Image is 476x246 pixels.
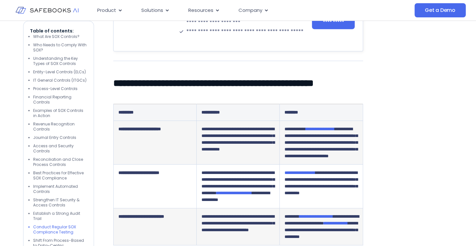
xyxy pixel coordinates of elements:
li: Who Needs to Comply With SOX? [33,42,87,53]
li: Journal Entry Controls [33,135,87,140]
li: Reconciliation and Close Process Controls [33,157,87,167]
li: Process-Level Controls [33,86,87,91]
li: Financial Reporting Controls [33,95,87,105]
li: What Are SOX Controls? [33,34,87,39]
span: Get a Demo [425,7,455,14]
li: Implement Automated Controls [33,184,87,194]
span: Company [238,7,262,14]
li: Examples of SOX Controls in Action [33,108,87,118]
p: Table of contents: [30,28,87,34]
nav: Menu [92,4,362,17]
li: Access and Security Controls [33,143,87,154]
span: Solutions [141,7,163,14]
li: Best Practices for Effective SOX Compliance [33,170,87,181]
li: Strengthen IT Security & Access Controls [33,197,87,208]
li: Understanding the Key Types of SOX Controls [33,56,87,66]
span: Resources [188,7,213,14]
div: Menu Toggle [92,4,362,17]
li: Entity-Level Controls (ELCs) [33,69,87,75]
li: Conduct Regular SOX Compliance Testing [33,224,87,235]
a: Get a Demo [415,3,466,17]
li: Establish a Strong Audit Trail [33,211,87,221]
li: IT General Controls (ITGCs) [33,78,87,83]
li: Revenue Recognition Controls [33,122,87,132]
span: Product [97,7,116,14]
